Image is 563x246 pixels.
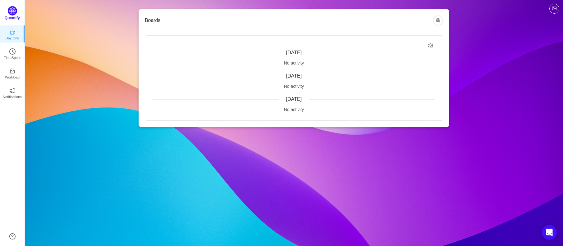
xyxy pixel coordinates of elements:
a: icon: notificationNotifications [9,89,16,96]
a: icon: coffeeDay One [9,31,16,37]
a: icon: clock-circleTimeSpent [9,50,16,56]
span: [DATE] [286,96,302,102]
p: Day One [5,35,19,41]
p: TimeSpent [4,55,21,60]
i: icon: notification [9,87,16,94]
a: icon: inboxWorkload [9,70,16,76]
i: icon: inbox [9,68,16,74]
p: Notifications [3,94,22,100]
div: No activity [153,83,435,90]
img: Quantify [8,6,17,16]
h3: Boards [145,17,433,24]
span: [DATE] [286,50,302,55]
p: Workload [5,74,20,80]
div: Open Intercom Messenger [542,225,557,240]
div: No activity [153,106,435,113]
i: icon: coffee [9,29,16,35]
button: icon: picture [549,4,559,14]
i: icon: setting [428,43,433,48]
a: icon: question-circle [9,233,16,239]
p: Quantify [5,15,20,21]
i: icon: clock-circle [9,48,16,55]
button: icon: setting [433,16,443,25]
div: No activity [153,60,435,66]
span: [DATE] [286,73,302,78]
